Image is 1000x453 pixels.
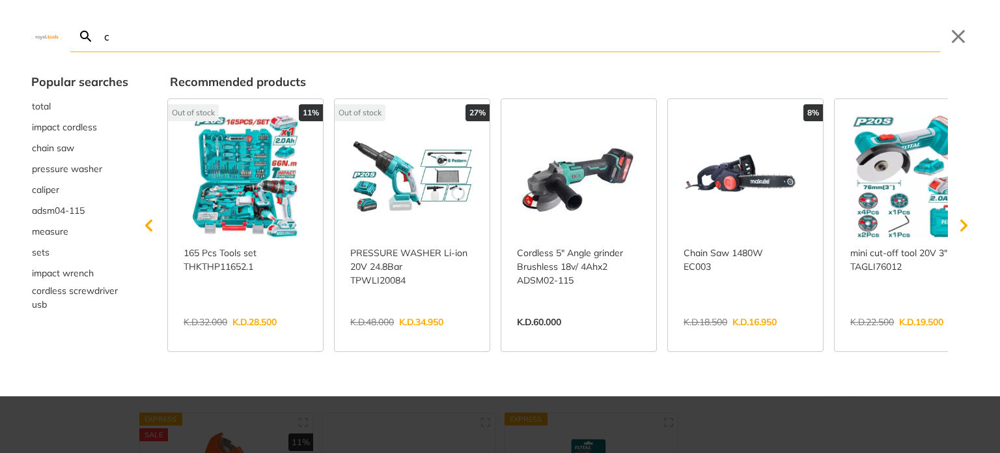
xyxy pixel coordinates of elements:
span: measure [32,225,68,239]
div: Suggestion: cordless screwdriver usb [31,284,128,312]
span: impact cordless [32,121,97,134]
span: adsm04-115 [32,204,85,218]
div: Suggestion: measure [31,221,128,242]
span: chain saw [32,141,74,155]
button: Select suggestion: chain saw [31,138,128,158]
div: Popular searches [31,73,128,91]
div: Suggestion: impact wrench [31,263,128,284]
div: Suggestion: total [31,96,128,117]
input: Search… [102,21,940,51]
div: Suggestion: sets [31,242,128,263]
div: 8% [803,104,823,121]
div: 11% [299,104,323,121]
button: Select suggestion: pressure washer [31,158,128,179]
button: Select suggestion: impact wrench [31,263,128,284]
div: Suggestion: adsm04-115 [31,200,128,221]
span: total [32,100,51,113]
span: cordless screwdriver usb [32,284,128,312]
svg: Scroll left [136,212,162,239]
button: Select suggestion: cordless screwdriver usb [31,284,128,312]
span: caliper [32,183,59,197]
span: pressure washer [32,162,102,176]
div: 27% [465,104,490,121]
svg: Search [78,29,94,44]
button: Select suggestion: adsm04-115 [31,200,128,221]
button: Select suggestion: total [31,96,128,117]
div: Suggestion: chain saw [31,138,128,158]
span: impact wrench [32,267,94,280]
span: sets [32,246,49,259]
svg: Scroll right [951,212,977,239]
div: Out of stock [335,104,385,121]
button: Select suggestion: measure [31,221,128,242]
button: Select suggestion: impact cordless [31,117,128,138]
div: Suggestion: pressure washer [31,158,128,179]
div: Out of stock [168,104,219,121]
button: Close [948,26,969,47]
div: Suggestion: impact cordless [31,117,128,138]
div: Suggestion: caliper [31,179,128,200]
button: Select suggestion: caliper [31,179,128,200]
img: Close [31,33,62,39]
div: Recommended products [170,73,969,91]
button: Select suggestion: sets [31,242,128,263]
